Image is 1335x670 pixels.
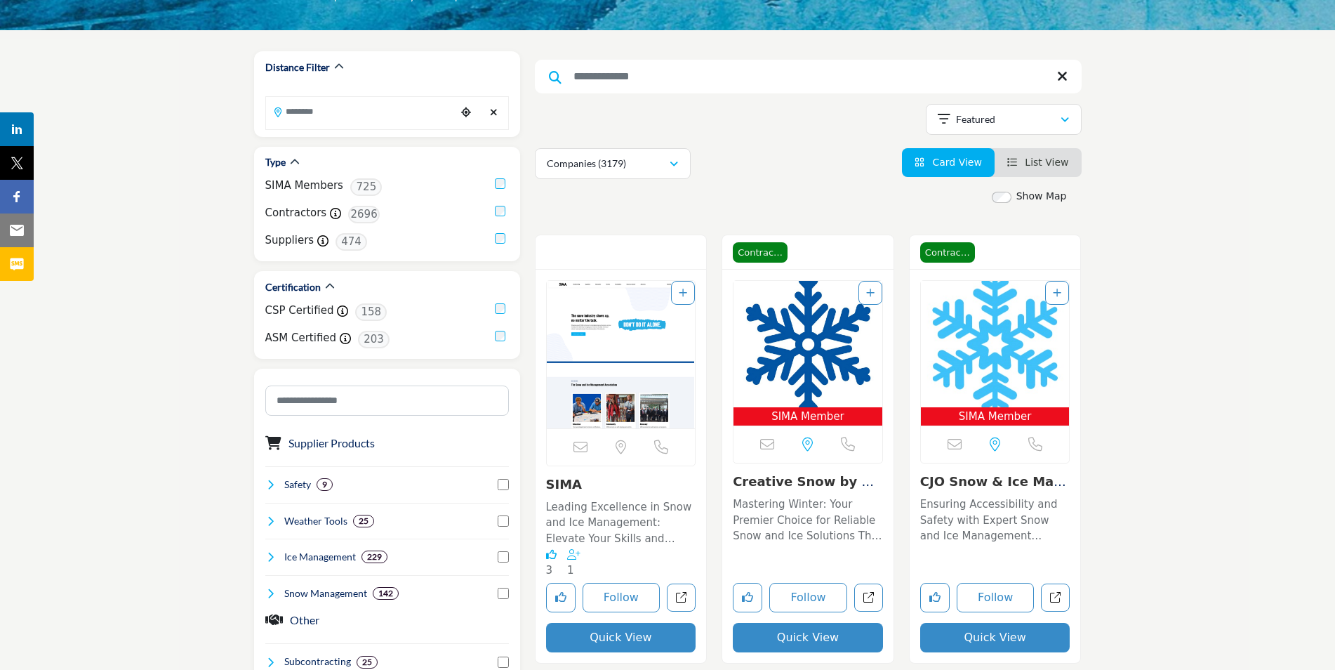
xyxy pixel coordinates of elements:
[920,474,1066,504] a: CJO Snow & Ice Manag...
[957,583,1035,612] button: Follow
[348,206,380,223] span: 2696
[733,474,879,504] a: Creative Snow by Cow...
[667,584,696,612] a: Open sima in new tab
[733,497,883,544] p: Mastering Winter: Your Premier Choice for Reliable Snow and Ice Solutions This esteemed organizat...
[1053,287,1061,298] a: Add To List
[484,98,505,128] div: Clear search location
[583,583,660,612] button: Follow
[733,493,883,544] a: Mastering Winter: Your Premier Choice for Reliable Snow and Ice Solutions This esteemed organizat...
[495,206,505,216] input: Contractors checkbox
[284,514,347,528] h4: Weather Tools: Weather Tools refer to instruments, software, and technologies used to monitor, pr...
[733,281,882,426] a: Open Listing in new tab
[567,564,574,577] span: 1
[498,551,509,563] input: Select Ice Management checkbox
[995,148,1082,177] li: List View
[1041,584,1070,612] a: Open cjo-snow-ice-management in new tab
[495,303,505,314] input: CSP Certified checkbox
[920,242,975,263] span: Contractor
[547,281,696,428] img: SIMA
[546,623,696,652] button: Quick View
[498,515,509,527] input: Select Weather Tools checkbox
[915,157,982,168] a: View Card
[1007,157,1069,168] a: View List
[546,564,553,577] span: 3
[736,409,879,425] span: SIMA Member
[679,287,687,298] a: Add To List
[920,583,950,612] button: Like listing
[920,493,1070,544] a: Ensuring Accessibility and Safety with Expert Snow and Ice Management Services This company opera...
[265,60,330,74] h2: Distance Filter
[361,551,387,563] div: 229 Results For Ice Management
[498,588,509,599] input: Select Snow Management checkbox
[733,242,788,263] span: Contractor
[956,112,995,126] p: Featured
[733,474,883,490] h3: Creative Snow by Cow Bay Inc.
[920,497,1070,544] p: Ensuring Accessibility and Safety with Expert Snow and Ice Management Services This company opera...
[317,478,333,491] div: 9 Results For Safety
[359,516,368,526] b: 25
[498,657,509,668] input: Select Subcontracting checkbox
[362,657,372,667] b: 25
[546,477,583,492] a: SIMA
[498,479,509,490] input: Select Safety checkbox
[495,178,505,189] input: SIMA Members checkbox
[495,233,505,244] input: Suppliers checkbox
[535,60,1082,93] input: Search Keyword
[902,148,995,177] li: Card View
[357,656,378,669] div: 25 Results For Subcontracting
[567,548,583,579] div: Followers
[1025,157,1068,168] span: List View
[924,409,1067,425] span: SIMA Member
[733,583,762,612] button: Like listing
[336,233,367,251] span: 474
[921,281,1070,407] img: CJO Snow & Ice Management
[546,583,576,612] button: Like listing
[456,98,477,128] div: Choose your current location
[495,331,505,341] input: ASM Certified checkbox
[546,549,557,560] i: Likes
[284,586,367,600] h4: Snow Management: Snow management involves the removal, relocation, and mitigation of snow accumul...
[284,478,311,492] h4: Safety: Safety refers to the measures, practices, and protocols implemented to protect individual...
[265,232,314,249] label: Suppliers
[367,552,382,562] b: 229
[547,157,626,171] p: Companies (3179)
[1016,189,1067,204] label: Show Map
[284,550,356,564] h4: Ice Management: Ice management involves the control, removal, and prevention of ice accumulation ...
[265,303,334,319] label: CSP Certified
[373,587,399,600] div: 142 Results For Snow Management
[733,623,883,652] button: Quick View
[854,584,883,612] a: Open creative-snow-by-cow-bay-inc2 in new tab
[378,589,393,598] b: 142
[265,205,327,221] label: Contractors
[535,148,691,179] button: Companies (3179)
[288,435,375,452] button: Supplier Products
[769,583,847,612] button: Follow
[920,474,1070,490] h3: CJO Snow & Ice Management
[322,480,327,490] b: 9
[284,655,351,669] h4: Subcontracting: Subcontracting involves outsourcing specific tasks or services to external partie...
[546,499,696,547] p: Leading Excellence in Snow and Ice Management: Elevate Your Skills and Safety Standards! Operatin...
[358,331,390,348] span: 203
[546,496,696,547] a: Leading Excellence in Snow and Ice Management: Elevate Your Skills and Safety Standards! Operatin...
[265,280,321,294] h2: Certification
[547,281,696,428] a: Open Listing in new tab
[265,330,337,346] label: ASM Certified
[290,612,319,629] button: Other
[350,178,382,196] span: 725
[265,155,286,169] h2: Type
[926,104,1082,135] button: Featured
[266,98,456,125] input: Search Location
[265,386,509,416] input: Search Category
[866,287,875,298] a: Add To List
[733,281,882,407] img: Creative Snow by Cow Bay Inc.
[546,477,696,492] h3: SIMA
[353,515,374,527] div: 25 Results For Weather Tools
[265,178,343,194] label: SIMA Members
[355,303,387,321] span: 158
[921,281,1070,426] a: Open Listing in new tab
[920,623,1070,652] button: Quick View
[932,157,981,168] span: Card View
